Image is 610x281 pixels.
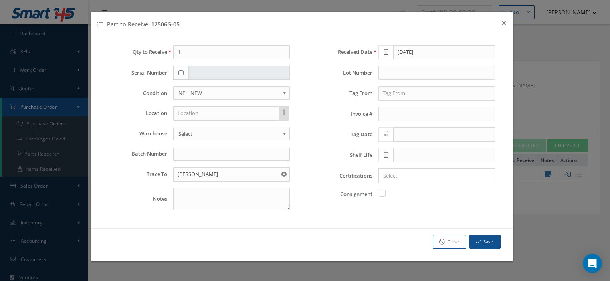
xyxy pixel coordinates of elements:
input: Search for option [380,172,490,180]
label: Location [103,110,167,116]
span: Select [178,129,279,139]
label: Qty to Receive [103,49,167,55]
label: Consignment [308,191,372,197]
div: Open Intercom Messenger [583,254,602,273]
label: Invoice # [308,111,372,117]
label: Tag From [308,90,372,96]
span: NE | NEW [178,88,279,98]
a: Close [433,235,466,249]
label: Certifications [308,173,372,179]
input: Tag From [378,86,495,101]
label: Notes [103,196,167,202]
label: Shelf Life [308,152,372,158]
label: Warehouse [103,131,167,137]
label: Batch Number [103,151,167,157]
label: Received Date [308,49,372,55]
span: × [501,16,507,29]
button: Reset [280,167,290,182]
label: Condition [103,90,167,96]
input: Trace To [173,167,290,182]
input: Location [173,106,279,121]
label: Lot Number [308,70,372,76]
h4: Part to Receive: 12506G-05 [97,20,180,28]
label: Serial Number [103,70,167,76]
label: Trace To [103,171,167,177]
button: Save [469,235,501,249]
svg: Reset [281,172,287,177]
label: Tag Date [308,131,372,137]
